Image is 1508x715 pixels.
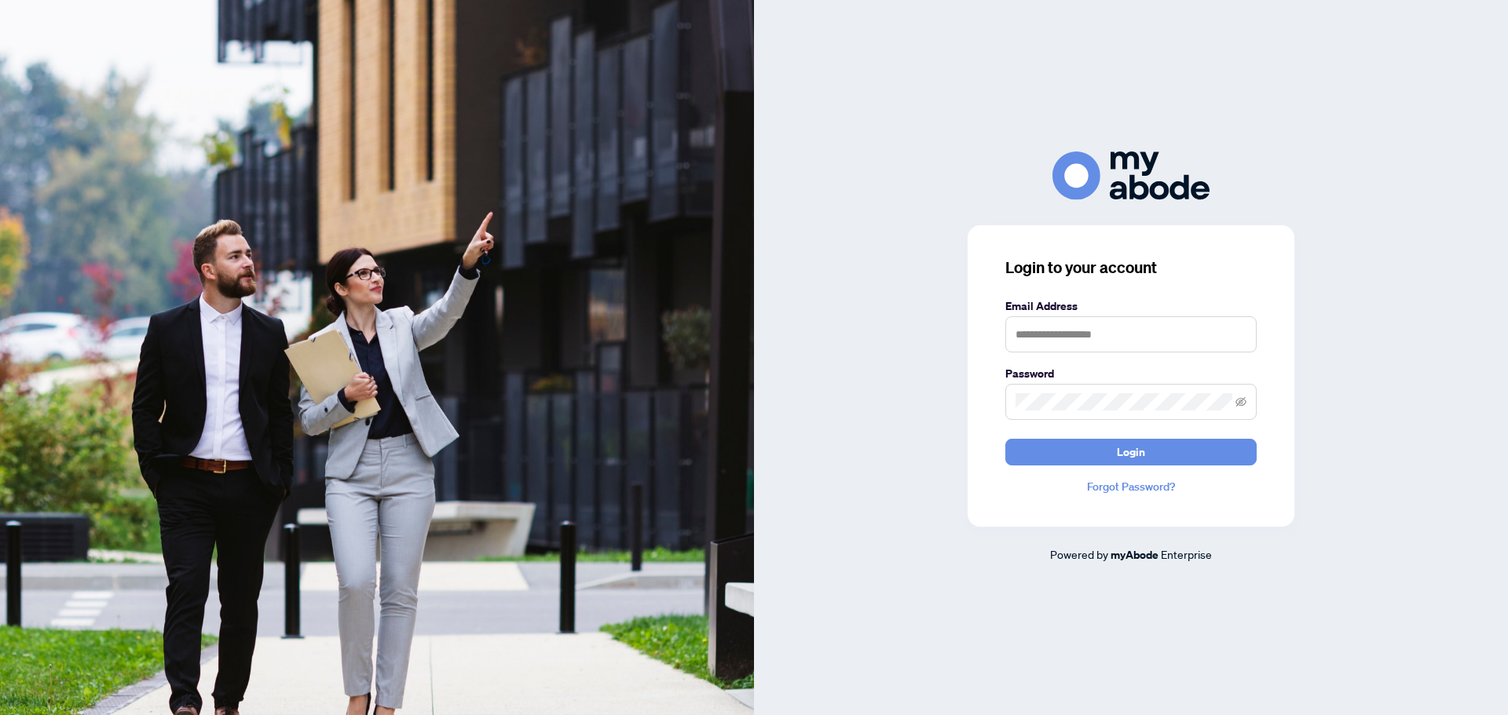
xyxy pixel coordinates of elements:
[1235,396,1246,407] span: eye-invisible
[1005,257,1257,279] h3: Login to your account
[1005,365,1257,382] label: Password
[1050,547,1108,561] span: Powered by
[1117,440,1145,465] span: Login
[1005,478,1257,495] a: Forgot Password?
[1005,439,1257,465] button: Login
[1111,546,1158,564] a: myAbode
[1005,297,1257,315] label: Email Address
[1052,151,1210,199] img: ma-logo
[1161,547,1212,561] span: Enterprise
